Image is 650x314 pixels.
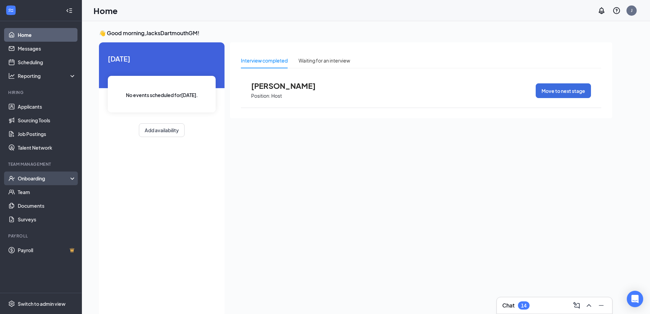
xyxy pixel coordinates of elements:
[18,55,76,69] a: Scheduling
[18,113,76,127] a: Sourcing Tools
[8,161,75,167] div: Team Management
[18,100,76,113] a: Applicants
[536,83,591,98] button: Move to next stage
[571,300,582,311] button: ComposeMessage
[502,302,515,309] h3: Chat
[583,300,594,311] button: ChevronUp
[8,175,15,182] svg: UserCheck
[66,7,73,14] svg: Collapse
[612,6,621,15] svg: QuestionInfo
[521,303,526,309] div: 14
[18,185,76,199] a: Team
[18,213,76,226] a: Surveys
[8,233,75,239] div: Payroll
[585,301,593,310] svg: ChevronUp
[597,6,606,15] svg: Notifications
[108,53,216,64] span: [DATE]
[99,29,612,37] h3: 👋 Good morning, JacksDartmouthGM !
[18,243,76,257] a: PayrollCrown
[627,291,643,307] div: Open Intercom Messenger
[139,123,185,137] button: Add availability
[93,5,118,16] h1: Home
[299,57,350,64] div: Waiting for an interview
[271,93,282,99] p: Host
[18,141,76,154] a: Talent Network
[18,127,76,141] a: Job Postings
[18,199,76,213] a: Documents
[241,57,288,64] div: Interview completed
[8,72,15,79] svg: Analysis
[251,93,271,99] p: Position:
[251,81,326,90] span: [PERSON_NAME]
[596,300,607,311] button: Minimize
[573,301,581,310] svg: ComposeMessage
[18,42,76,55] a: Messages
[18,72,76,79] div: Reporting
[631,8,633,13] div: J
[597,301,605,310] svg: Minimize
[8,90,75,95] div: Hiring
[8,300,15,307] svg: Settings
[18,175,70,182] div: Onboarding
[18,300,66,307] div: Switch to admin view
[8,7,14,14] svg: WorkstreamLogo
[126,91,198,99] span: No events scheduled for [DATE] .
[18,28,76,42] a: Home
